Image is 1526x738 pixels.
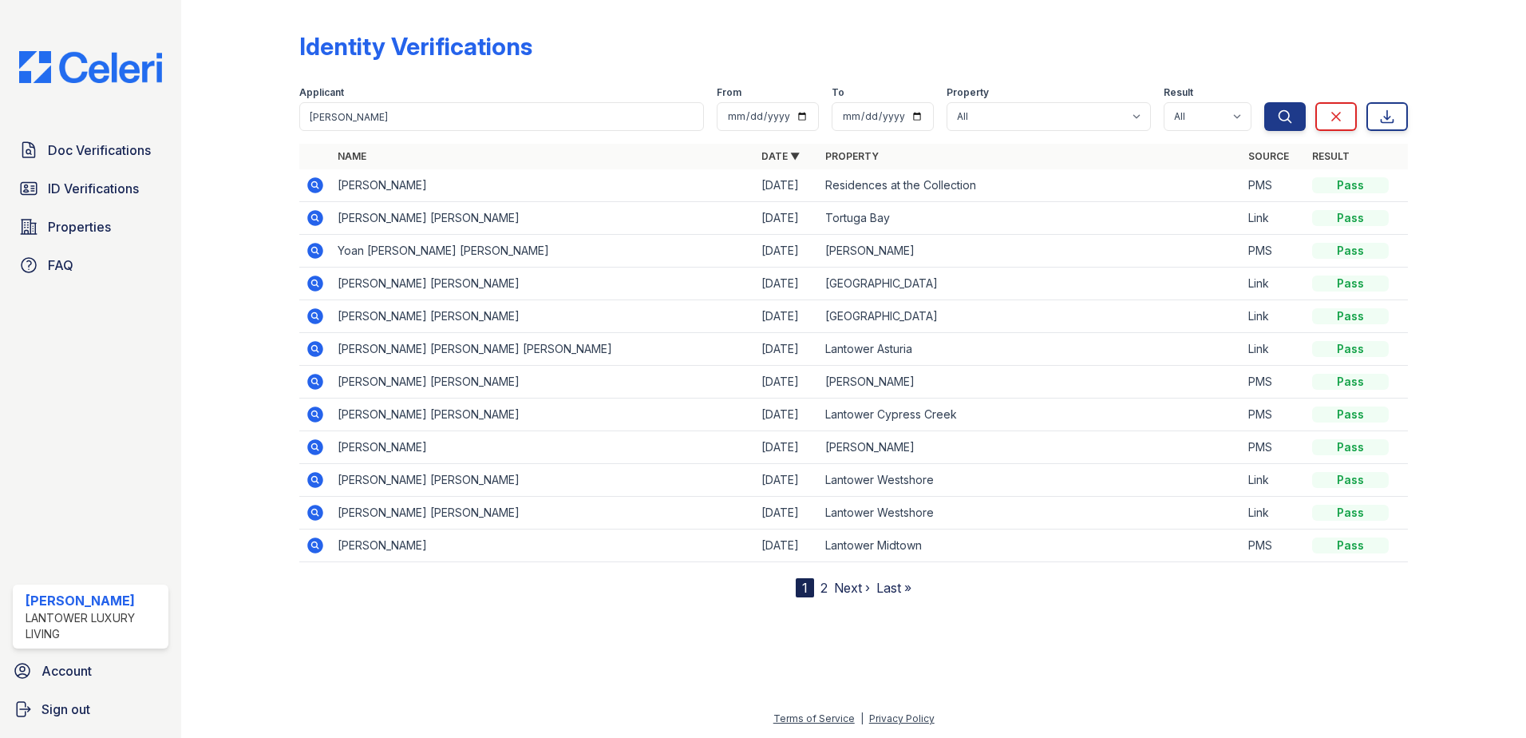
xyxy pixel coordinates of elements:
[819,268,1243,300] td: [GEOGRAPHIC_DATA]
[1242,169,1306,202] td: PMS
[1242,366,1306,399] td: PMS
[1242,235,1306,268] td: PMS
[331,268,755,300] td: [PERSON_NAME] [PERSON_NAME]
[1242,333,1306,366] td: Link
[48,141,151,160] span: Doc Verifications
[755,202,819,235] td: [DATE]
[755,366,819,399] td: [DATE]
[1312,439,1389,455] div: Pass
[331,300,755,333] td: [PERSON_NAME] [PERSON_NAME]
[6,693,175,725] a: Sign out
[26,610,162,642] div: Lantower Luxury Living
[1312,150,1350,162] a: Result
[6,51,175,83] img: CE_Logo_Blue-a8612792a0a2168367f1c8372b55b34899dd931a85d93a1a3d3e32e68fde9ad4.png
[1242,530,1306,562] td: PMS
[832,86,844,99] label: To
[1312,374,1389,390] div: Pass
[331,202,755,235] td: [PERSON_NAME] [PERSON_NAME]
[1248,150,1289,162] a: Source
[819,169,1243,202] td: Residences at the Collection
[1312,538,1389,553] div: Pass
[819,530,1243,562] td: Lantower Midtown
[1164,86,1193,99] label: Result
[1242,268,1306,300] td: Link
[1242,464,1306,497] td: Link
[1312,243,1389,259] div: Pass
[755,497,819,530] td: [DATE]
[1312,505,1389,521] div: Pass
[1312,308,1389,324] div: Pass
[13,173,168,204] a: ID Verifications
[1312,276,1389,292] div: Pass
[26,591,162,610] div: [PERSON_NAME]
[299,102,704,131] input: Search by name or phone number
[6,655,175,687] a: Account
[755,169,819,202] td: [DATE]
[755,333,819,366] td: [DATE]
[331,333,755,366] td: [PERSON_NAME] [PERSON_NAME] [PERSON_NAME]
[1312,472,1389,488] div: Pass
[755,530,819,562] td: [DATE]
[1312,407,1389,423] div: Pass
[1242,431,1306,464] td: PMS
[1242,399,1306,431] td: PMS
[1242,202,1306,235] td: Link
[755,464,819,497] td: [DATE]
[1312,177,1389,193] div: Pass
[876,580,911,596] a: Last »
[331,399,755,431] td: [PERSON_NAME] [PERSON_NAME]
[947,86,989,99] label: Property
[761,150,800,162] a: Date ▼
[1242,497,1306,530] td: Link
[299,86,344,99] label: Applicant
[331,431,755,464] td: [PERSON_NAME]
[338,150,366,162] a: Name
[42,700,90,719] span: Sign out
[819,202,1243,235] td: Tortuga Bay
[42,661,92,680] span: Account
[1242,300,1306,333] td: Link
[299,32,532,61] div: Identity Verifications
[13,249,168,281] a: FAQ
[820,580,828,596] a: 2
[819,366,1243,399] td: [PERSON_NAME]
[1312,341,1389,357] div: Pass
[13,134,168,166] a: Doc Verifications
[834,580,870,596] a: Next ›
[755,399,819,431] td: [DATE]
[773,712,855,724] a: Terms of Service
[819,235,1243,268] td: [PERSON_NAME]
[755,268,819,300] td: [DATE]
[1312,210,1389,226] div: Pass
[819,497,1243,530] td: Lantower Westshore
[331,497,755,530] td: [PERSON_NAME] [PERSON_NAME]
[819,300,1243,333] td: [GEOGRAPHIC_DATA]
[819,431,1243,464] td: [PERSON_NAME]
[331,235,755,268] td: Yoan [PERSON_NAME] [PERSON_NAME]
[755,300,819,333] td: [DATE]
[331,530,755,562] td: [PERSON_NAME]
[796,578,814,597] div: 1
[331,169,755,202] td: [PERSON_NAME]
[331,464,755,497] td: [PERSON_NAME] [PERSON_NAME]
[48,256,73,275] span: FAQ
[755,235,819,268] td: [DATE]
[819,399,1243,431] td: Lantower Cypress Creek
[48,179,139,198] span: ID Verifications
[819,464,1243,497] td: Lantower Westshore
[819,333,1243,366] td: Lantower Asturia
[860,712,864,724] div: |
[717,86,741,99] label: From
[48,217,111,236] span: Properties
[331,366,755,399] td: [PERSON_NAME] [PERSON_NAME]
[755,431,819,464] td: [DATE]
[825,150,879,162] a: Property
[13,211,168,243] a: Properties
[869,712,935,724] a: Privacy Policy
